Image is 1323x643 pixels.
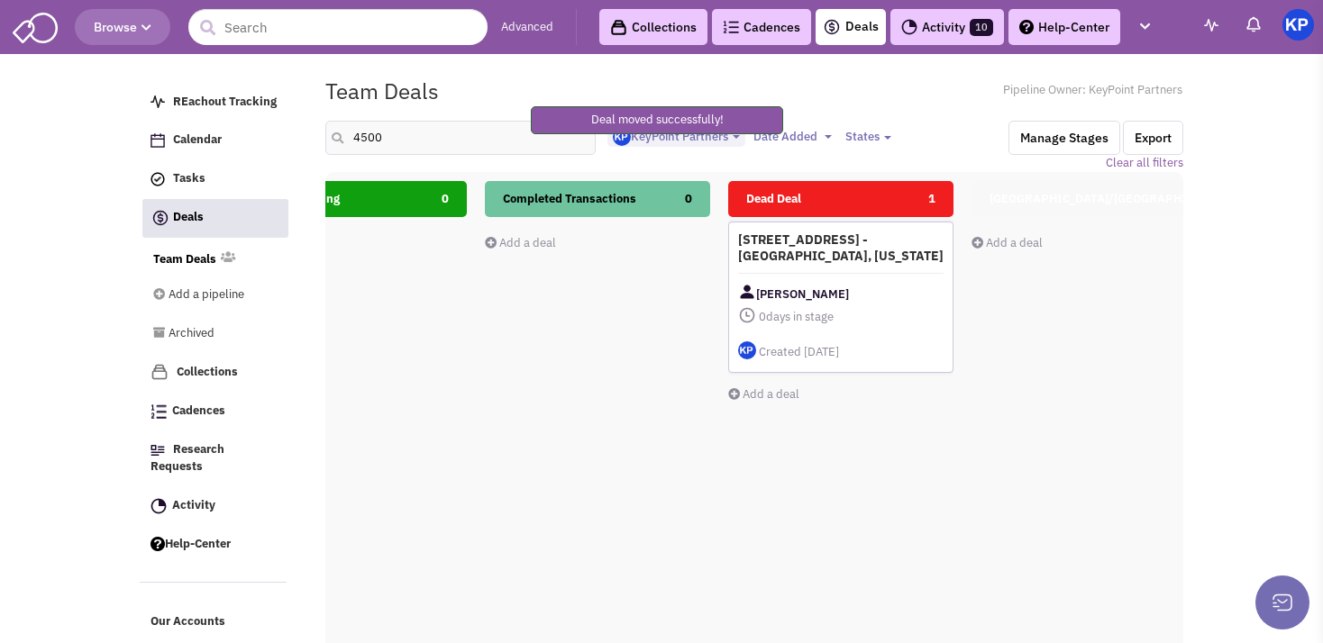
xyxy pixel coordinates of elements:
[94,19,151,35] span: Browse
[485,235,556,250] a: Add a deal
[723,21,739,33] img: Cadences_logo.png
[738,231,944,264] h4: [STREET_ADDRESS] - [GEOGRAPHIC_DATA], [US_STATE]
[1003,82,1183,99] span: Pipeline Owner: KeyPoint Partners
[972,235,1043,250] a: Add a deal
[173,94,277,109] span: REachout Tracking
[442,181,449,217] span: 0
[901,19,917,35] img: Activity.png
[1282,9,1314,41] img: KeyPoint Partners
[151,363,169,381] img: icon-collection-lavender.png
[591,112,724,129] p: Deal moved successfully!
[153,251,216,268] a: Team Deals
[928,181,935,217] span: 1
[151,133,165,148] img: Calendar.png
[151,442,224,475] span: Research Requests
[325,79,439,103] h1: Team Deals
[503,191,636,206] span: Completed Transactions
[177,364,238,379] span: Collections
[823,16,841,38] img: icon-deals.svg
[1123,121,1183,155] button: Export
[613,129,728,144] span: KeyPoint Partners
[141,86,287,120] a: REachout Tracking
[728,386,799,402] a: Add a deal
[142,199,288,238] a: Deals
[1008,121,1120,155] button: Manage Stages
[75,9,170,45] button: Browse
[151,172,165,186] img: icon-tasks.png
[13,9,58,43] img: SmartAdmin
[141,605,287,639] a: Our Accounts
[141,528,287,562] a: Help-Center
[141,355,287,390] a: Collections
[1106,155,1183,172] a: Clear all filters
[890,9,1004,45] a: Activity10
[173,132,222,148] span: Calendar
[151,404,167,419] img: Cadences_logo.png
[759,344,839,359] span: Created [DATE]
[141,433,287,485] a: Research Requests
[1019,20,1034,34] img: help.png
[970,19,993,36] span: 10
[753,129,817,144] span: Date Added
[738,305,944,328] span: days in stage
[141,489,287,523] a: Activity
[141,162,287,196] a: Tasks
[188,9,488,45] input: Search
[325,121,596,155] input: Search deals
[172,497,215,512] span: Activity
[172,403,225,419] span: Cadences
[151,614,225,629] span: Our Accounts
[610,19,627,36] img: icon-collection-lavender-black.svg
[151,207,169,229] img: icon-deals.svg
[151,537,165,551] img: help.png
[613,128,631,146] img: Gp5tB00MpEGTGSMiAkF79g.png
[151,498,167,514] img: Activity.png
[712,9,811,45] a: Cadences
[153,278,263,312] a: Add a pipeline
[759,309,766,324] span: 0
[599,9,707,45] a: Collections
[685,181,692,217] span: 0
[748,127,837,147] button: Date Added
[746,191,801,206] span: Dead Deal
[141,394,287,429] a: Cadences
[607,127,745,148] button: KeyPoint Partners
[823,16,879,38] a: Deals
[173,171,205,186] span: Tasks
[1008,9,1120,45] a: Help-Center
[141,123,287,158] a: Calendar
[845,129,880,144] span: States
[738,283,756,301] img: Contact Image
[738,306,756,324] img: icon-daysinstage.png
[151,445,165,456] img: Research.png
[501,19,553,36] a: Advanced
[153,317,263,351] a: Archived
[756,283,849,305] span: [PERSON_NAME]
[840,127,897,147] button: States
